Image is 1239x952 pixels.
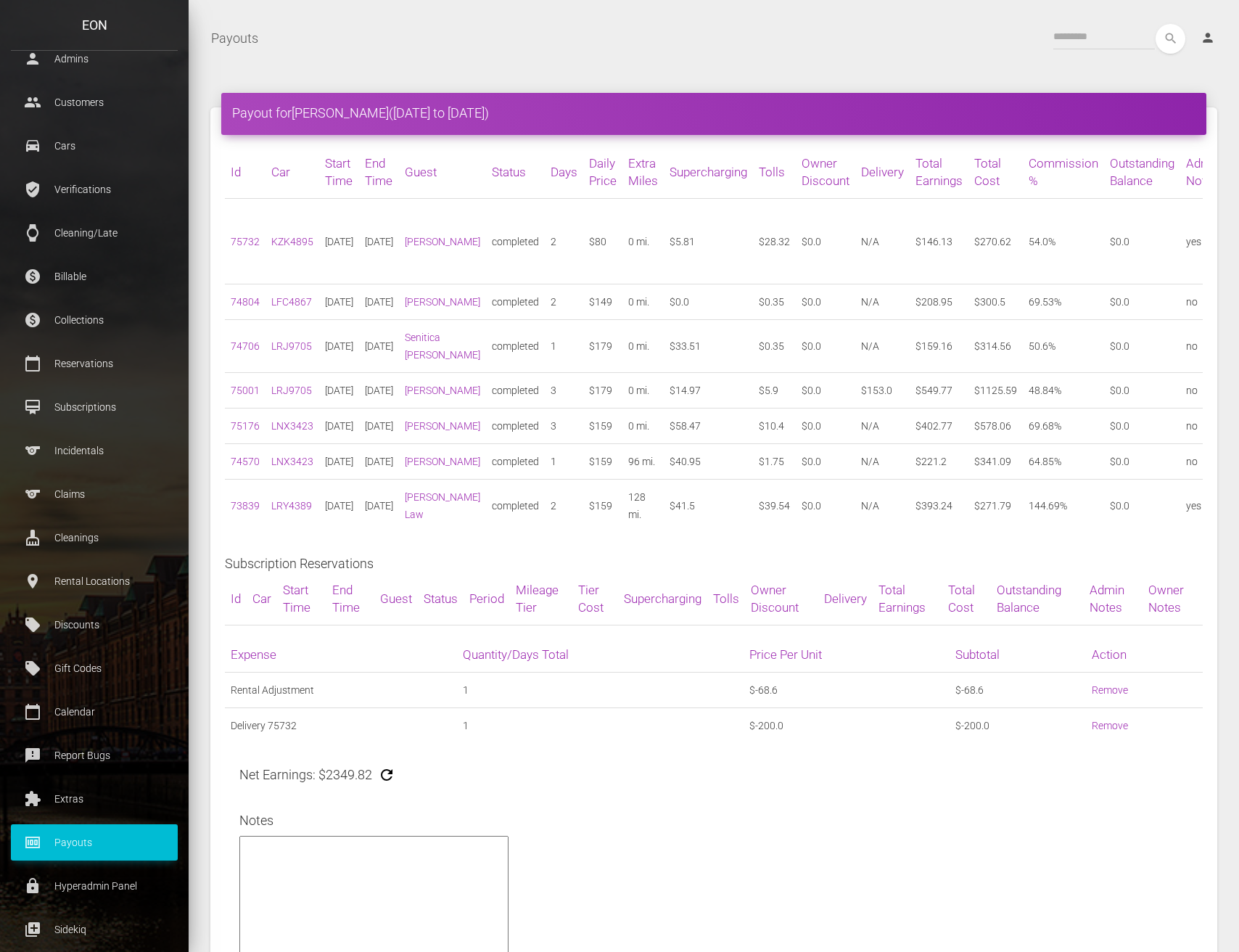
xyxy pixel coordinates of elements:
th: End Time [326,573,374,625]
th: Total Cost [942,573,991,625]
th: Outstanding Balance [1104,146,1180,199]
td: 0 mi. [622,409,664,444]
td: $41.5 [664,480,753,533]
td: 1 [545,444,583,480]
a: money Payouts [11,824,178,861]
h4: Notes [239,811,1188,829]
td: N/A [855,480,910,533]
td: no [1180,373,1227,409]
td: completed [486,409,545,444]
td: yes [1180,480,1227,533]
td: 1 [545,320,583,373]
td: $153.0 [855,373,910,409]
td: completed [486,320,545,373]
td: N/A [855,284,910,320]
td: [DATE] [319,373,359,409]
a: person Admins [11,41,178,77]
td: 0 mi. [622,284,664,320]
i: search [1156,24,1185,54]
td: [DATE] [359,284,399,320]
a: refresh [378,766,395,789]
th: Expense [225,637,457,673]
a: 75001 [231,385,260,396]
a: 74706 [231,340,260,352]
p: Discounts [22,614,167,636]
td: [DATE] [359,409,399,444]
th: Quantity/Days Total [457,637,744,673]
i: person [1201,30,1215,45]
td: $28.32 [753,199,796,284]
td: $0.0 [1104,284,1180,320]
p: Collections [22,309,167,331]
th: Status [418,573,464,625]
td: $159 [583,444,622,480]
td: $314.56 [968,320,1023,373]
td: $149 [583,284,622,320]
td: $0.35 [753,320,796,373]
p: Cars [22,135,167,157]
th: Price Per Unit [744,637,949,673]
td: $14.97 [664,373,753,409]
a: calendar_today Reservations [11,345,178,382]
td: N/A [855,199,910,284]
a: card_membership Subscriptions [11,389,178,425]
td: [DATE] [319,409,359,444]
td: $159 [583,409,622,444]
th: Subtotal [950,637,1086,673]
td: 1 [457,708,744,744]
a: feedback Report Bugs [11,737,178,773]
th: Commission % [1023,146,1104,199]
td: $578.06 [968,409,1023,444]
a: [PERSON_NAME] Law [405,491,480,520]
td: 3 [545,373,583,409]
td: $549.77 [910,373,968,409]
p: Billable [22,266,167,287]
td: 69.68% [1023,409,1104,444]
td: yes [1180,199,1227,284]
td: $270.62 [968,199,1023,284]
td: $0.35 [753,284,796,320]
th: Id [225,573,247,625]
td: $300.5 [968,284,1023,320]
td: [DATE] [319,480,359,533]
th: Car [265,146,319,199]
a: local_offer Discounts [11,607,178,643]
td: 2 [545,480,583,533]
a: local_offer Gift Codes [11,650,178,686]
th: Tolls [707,573,745,625]
td: $58.47 [664,409,753,444]
p: Rental Locations [22,570,167,592]
a: paid Collections [11,302,178,338]
td: $0.0 [1104,320,1180,373]
a: person [1190,24,1228,53]
a: verified_user Verifications [11,171,178,208]
a: [PERSON_NAME] [405,456,480,467]
p: Incidentals [22,440,167,461]
td: Delivery 75732 [225,708,457,744]
td: 144.69% [1023,480,1104,533]
td: [DATE] [359,480,399,533]
th: Admin Notes [1180,146,1227,199]
td: $208.95 [910,284,968,320]
a: calendar_today Calendar [11,694,178,730]
td: [DATE] [319,284,359,320]
td: $159 [583,480,622,533]
td: $146.13 [910,199,968,284]
td: 96 mi. [622,444,664,480]
td: 2 [545,199,583,284]
a: LNX3423 [271,456,313,467]
td: [DATE] [319,444,359,480]
td: $179 [583,320,622,373]
td: $0.0 [1104,444,1180,480]
th: Owner Discount [796,146,855,199]
td: $33.51 [664,320,753,373]
td: $393.24 [910,480,968,533]
th: End Time [359,146,399,199]
td: 64.85% [1023,444,1104,480]
td: $80 [583,199,622,284]
th: Action [1086,637,1203,673]
td: $39.54 [753,480,796,533]
p: Payouts [22,832,167,853]
td: $341.09 [968,444,1023,480]
td: completed [486,480,545,533]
